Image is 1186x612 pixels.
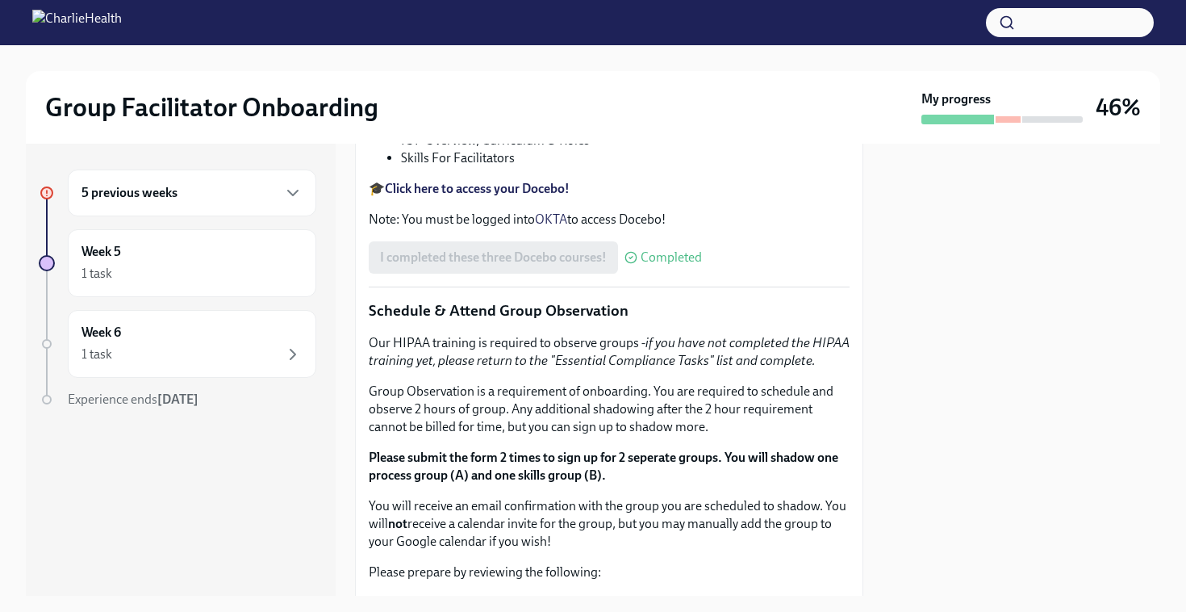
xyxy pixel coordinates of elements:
li: Skills For Facilitators [401,149,850,167]
p: 🎓 [369,180,850,198]
p: Group Observation is a requirement of onboarding. You are required to schedule and observe 2 hour... [369,383,850,436]
h2: Group Facilitator Onboarding [45,91,378,124]
div: 1 task [81,346,112,363]
h3: 46% [1096,93,1141,122]
a: Week 51 task [39,229,316,297]
a: Week 61 task [39,310,316,378]
span: Completed [641,251,702,264]
h6: Week 6 [81,324,121,342]
strong: [DATE] [157,392,198,407]
strong: not [388,516,407,531]
strong: My progress [921,90,991,108]
strong: Please submit the form 2 times to sign up for 2 seperate groups. You will shadow one process grou... [369,450,838,483]
p: Schedule & Attend Group Observation [369,300,850,321]
a: OKTA [535,212,567,227]
p: Please prepare by reviewing the following: [369,564,850,581]
p: Note: You must be logged into to access Docebo! [369,211,850,228]
h6: Week 5 [81,243,121,261]
h6: 5 previous weeks [81,184,177,202]
div: 1 task [81,265,112,283]
p: Our HIPAA training is required to observe groups - [369,334,850,370]
a: Click here to access your Docebo! [385,181,570,196]
img: CharlieHealth [32,10,122,36]
em: if you have not completed the HIPAA training yet, please return to the "Essential Compliance Task... [369,335,850,368]
span: Experience ends [68,392,198,407]
p: You will receive an email confirmation with the group you are scheduled to shadow. You will recei... [369,497,850,551]
div: 5 previous weeks [68,170,316,216]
